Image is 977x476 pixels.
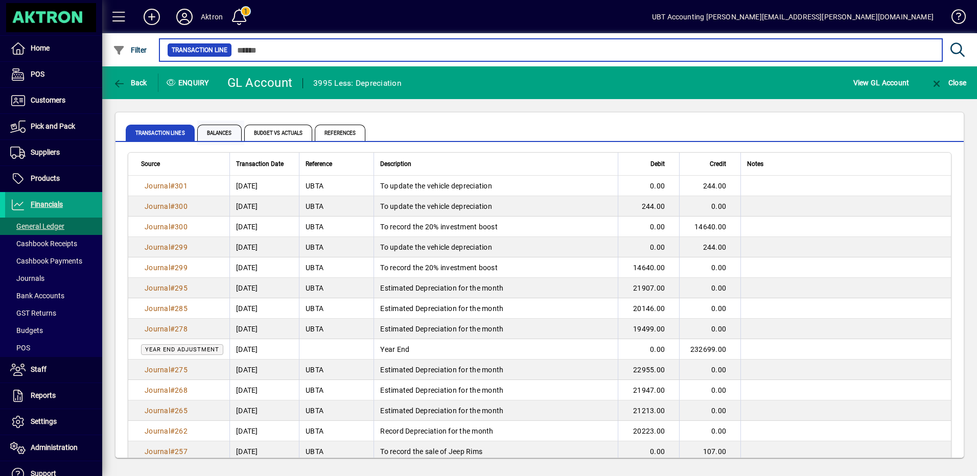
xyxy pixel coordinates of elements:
span: # [170,223,175,231]
span: 268 [175,386,188,394]
span: Close [931,79,966,87]
span: 262 [175,427,188,435]
a: Journal#265 [141,405,191,416]
span: [DATE] [236,406,258,416]
span: [DATE] [236,283,258,293]
span: Reports [31,391,56,399]
span: Journal [145,304,170,313]
span: Description [380,158,411,170]
span: Cashbook Payments [10,257,82,265]
span: 301 [175,182,188,190]
span: Estimated Depreciation for the month [380,304,503,313]
span: [DATE] [236,385,258,395]
span: Estimated Depreciation for the month [380,386,503,394]
span: # [170,427,175,435]
span: Back [113,79,147,87]
span: UBTA [306,427,323,435]
a: Products [5,166,102,192]
span: Record Depreciation for the month [380,427,493,435]
span: Reference [306,158,332,170]
span: Estimated Depreciation for the month [380,325,503,333]
a: Journal#299 [141,262,191,273]
span: 295 [175,284,188,292]
span: # [170,284,175,292]
span: [DATE] [236,263,258,273]
a: Journal#300 [141,201,191,212]
span: UBTA [306,304,323,313]
a: Journal#285 [141,303,191,314]
span: 278 [175,325,188,333]
span: Bank Accounts [10,292,64,300]
td: 0.00 [679,380,740,400]
a: Budgets [5,322,102,339]
a: POS [5,62,102,87]
td: 0.00 [618,176,679,196]
span: Journal [145,182,170,190]
td: 0.00 [679,360,740,380]
a: Pick and Pack [5,114,102,139]
div: Description [380,158,612,170]
span: 285 [175,304,188,313]
td: 0.00 [618,339,679,360]
span: POS [31,70,44,78]
span: 299 [175,264,188,272]
span: Notes [747,158,763,170]
span: Cashbook Receipts [10,240,77,248]
span: [DATE] [236,181,258,191]
span: Home [31,44,50,52]
span: Settings [31,417,57,425]
td: 0.00 [679,278,740,298]
span: UBTA [306,182,323,190]
a: Journals [5,270,102,287]
div: 3995 Less: Depreciation [313,75,402,91]
td: 232699.00 [679,339,740,360]
td: 21947.00 [618,380,679,400]
span: [DATE] [236,324,258,334]
a: Journal#257 [141,446,191,457]
div: Aktron [201,9,223,25]
span: Products [31,174,60,182]
span: Journal [145,223,170,231]
span: # [170,182,175,190]
td: 14640.00 [618,257,679,278]
span: POS [10,344,30,352]
a: General Ledger [5,218,102,235]
span: To update the vehicle depreciation [380,182,492,190]
a: Staff [5,357,102,383]
td: 0.00 [679,257,740,278]
div: GL Account [227,75,293,91]
span: [DATE] [236,446,258,457]
span: # [170,304,175,313]
span: UBTA [306,366,323,374]
span: To record the 20% investment boost [380,264,498,272]
span: Filter [113,46,147,54]
span: Customers [31,96,65,104]
span: # [170,386,175,394]
a: Cashbook Receipts [5,235,102,252]
span: Journal [145,325,170,333]
span: UBTA [306,264,323,272]
span: # [170,447,175,456]
div: Credit [686,158,735,170]
span: [DATE] [236,222,258,232]
a: Administration [5,435,102,461]
td: 244.00 [679,237,740,257]
span: Journal [145,447,170,456]
span: # [170,325,175,333]
td: 14640.00 [679,217,740,237]
span: Debit [650,158,665,170]
span: Journal [145,284,170,292]
span: Year end adjustment [145,346,219,353]
td: 20146.00 [618,298,679,319]
button: Back [110,74,150,92]
td: 0.00 [618,441,679,462]
button: Profile [168,8,201,26]
td: 0.00 [618,237,679,257]
span: [DATE] [236,426,258,436]
a: Journal#299 [141,242,191,253]
span: To update the vehicle depreciation [380,243,492,251]
span: To record the 20% investment boost [380,223,498,231]
span: UBTA [306,223,323,231]
button: View GL Account [851,74,912,92]
td: 244.00 [679,176,740,196]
